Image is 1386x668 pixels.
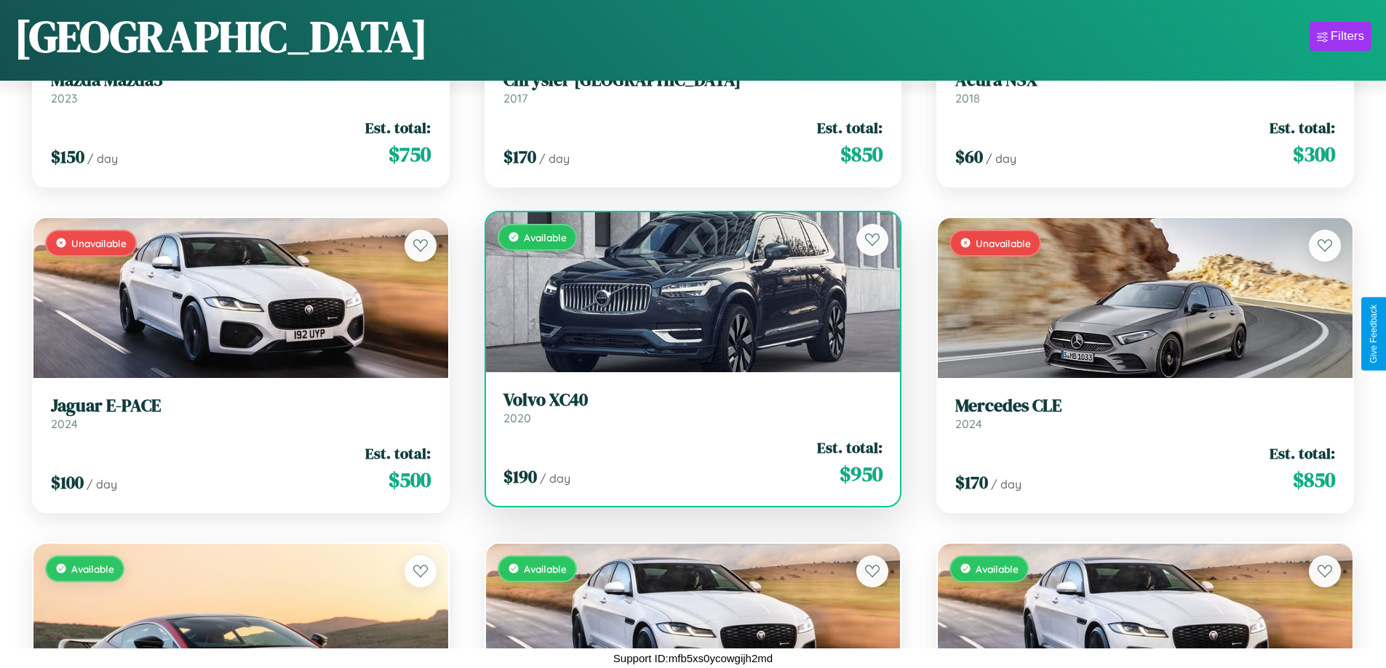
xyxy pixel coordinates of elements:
[1270,117,1335,138] span: Est. total:
[87,151,118,166] span: / day
[51,70,431,105] a: Mazda Mazda32023
[955,417,982,431] span: 2024
[503,464,537,488] span: $ 190
[840,140,883,169] span: $ 850
[955,91,980,105] span: 2018
[503,390,883,411] h3: Volvo XC40
[503,91,527,105] span: 2017
[51,417,78,431] span: 2024
[503,145,536,169] span: $ 170
[71,563,114,575] span: Available
[524,563,567,575] span: Available
[1369,305,1379,363] div: Give Feedback
[991,477,1021,491] span: / day
[389,140,431,169] span: $ 750
[15,7,428,66] h1: [GEOGRAPHIC_DATA]
[503,390,883,425] a: Volvo XC402020
[51,145,84,169] span: $ 150
[613,648,773,668] p: Support ID: mfb5xs0ycowgijh2md
[840,459,883,488] span: $ 950
[503,70,883,91] h3: Chrysler [GEOGRAPHIC_DATA]
[51,70,431,91] h3: Mazda Mazda3
[1293,140,1335,169] span: $ 300
[71,237,127,249] span: Unavailable
[389,465,431,494] span: $ 500
[1310,22,1371,51] button: Filters
[955,395,1335,431] a: Mercedes CLE2024
[986,151,1016,166] span: / day
[540,471,570,486] span: / day
[524,231,567,244] span: Available
[817,437,883,458] span: Est. total:
[51,91,77,105] span: 2023
[955,70,1335,91] h3: Acura NSX
[1270,443,1335,464] span: Est. total:
[817,117,883,138] span: Est. total:
[503,411,531,425] span: 2020
[503,70,883,105] a: Chrysler [GEOGRAPHIC_DATA]2017
[976,237,1031,249] span: Unavailable
[87,477,117,491] span: / day
[51,395,431,417] h3: Jaguar E-PACE
[976,563,1019,575] span: Available
[365,443,431,464] span: Est. total:
[365,117,431,138] span: Est. total:
[1331,29,1364,44] div: Filters
[955,470,988,494] span: $ 170
[539,151,570,166] span: / day
[51,395,431,431] a: Jaguar E-PACE2024
[955,70,1335,105] a: Acura NSX2018
[1293,465,1335,494] span: $ 850
[51,470,84,494] span: $ 100
[955,395,1335,417] h3: Mercedes CLE
[955,145,983,169] span: $ 60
